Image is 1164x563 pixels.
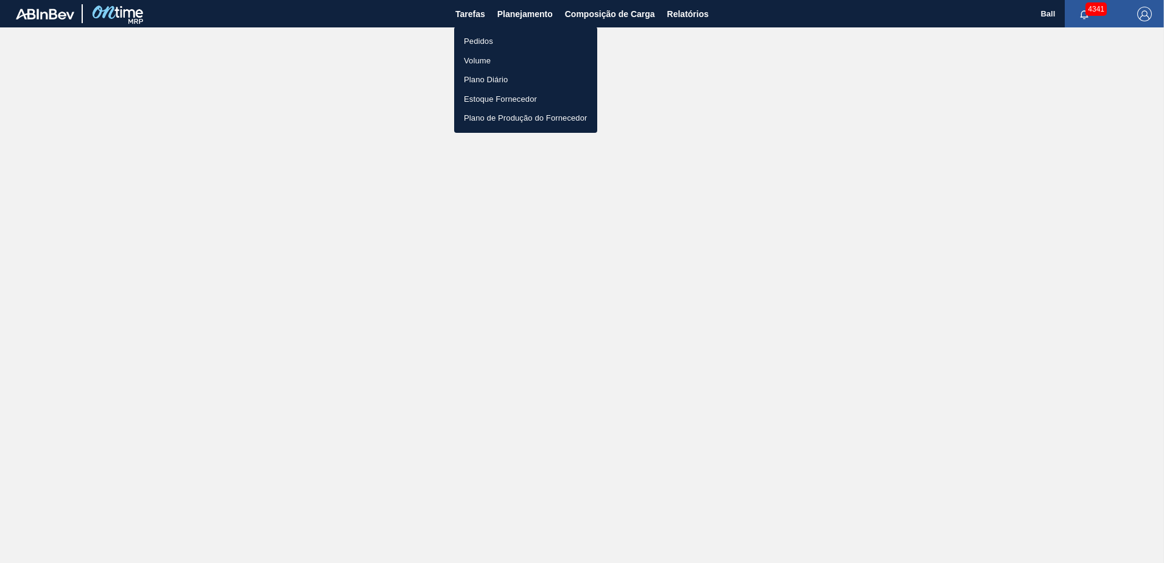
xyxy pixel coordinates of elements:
a: Plano Diário [454,70,597,90]
a: Plano de Produção do Fornecedor [454,108,597,128]
a: Estoque Fornecedor [454,90,597,109]
a: Volume [454,51,597,71]
a: Pedidos [454,32,597,51]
